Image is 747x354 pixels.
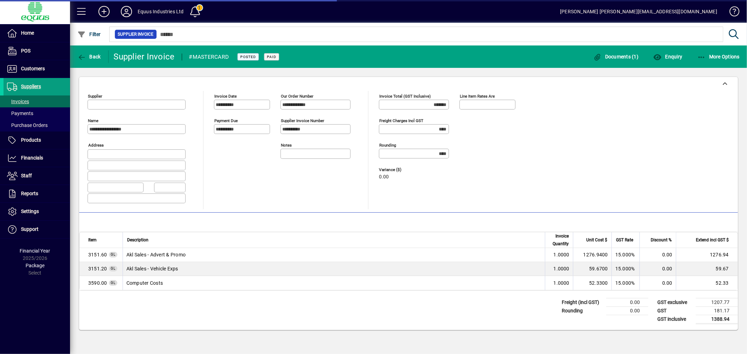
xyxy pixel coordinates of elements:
div: Equus Industries Ltd [138,6,184,17]
span: Invoice Quantity [549,232,569,248]
button: Documents (1) [592,50,641,63]
div: #MASTERCARD [189,51,229,63]
td: 0.00 [606,298,648,306]
mat-label: Invoice Total (GST inclusive) [379,94,431,99]
td: GST inclusive [654,315,696,324]
button: Profile [115,5,138,18]
td: 15.000% [611,262,639,276]
a: POS [4,42,70,60]
td: 52.3300 [573,276,611,290]
td: Akl Sales - Vehicle Exps [123,262,545,276]
span: Variance ($) [379,168,421,172]
a: Support [4,221,70,238]
td: GST exclusive [654,298,696,306]
span: GL [111,253,116,256]
button: Back [76,50,103,63]
span: Posted [240,55,256,59]
mat-label: Our order number [281,94,313,99]
span: 0.00 [379,174,389,180]
span: Paid [267,55,276,59]
a: Invoices [4,95,70,107]
span: Filter [77,31,101,37]
span: Description [127,236,148,244]
td: 59.6700 [573,262,611,276]
td: 0.00 [639,248,676,262]
td: 181.17 [696,306,738,315]
button: Add [93,5,115,18]
div: [PERSON_NAME] [PERSON_NAME][EMAIL_ADDRESS][DOMAIN_NAME] [560,6,717,17]
td: 1388.94 [696,315,738,324]
span: Customers [21,66,45,71]
a: Knowledge Base [724,1,738,24]
a: Home [4,24,70,42]
a: Customers [4,60,70,78]
td: 1276.94 [676,248,738,262]
span: GL [111,281,116,285]
td: Freight (incl GST) [558,298,606,306]
span: Products [21,137,41,143]
mat-label: Line item rates are [460,94,495,99]
span: Extend incl GST $ [696,236,729,244]
mat-label: Freight charges incl GST [379,118,423,123]
span: Settings [21,208,39,214]
td: 1.0000 [545,262,573,276]
span: POS [21,48,30,54]
span: Back [77,54,101,59]
span: Support [21,226,39,232]
span: Payments [7,111,33,116]
a: Products [4,132,70,149]
td: 59.67 [676,262,738,276]
button: More Options [696,50,742,63]
span: Item [88,236,97,244]
span: Package [26,263,44,268]
td: 0.00 [639,262,676,276]
span: Unit Cost $ [586,236,607,244]
span: Purchase Orders [7,122,48,128]
div: Supplier Invoice [114,51,175,62]
td: 1.0000 [545,248,573,262]
span: GST Rate [616,236,633,244]
span: Staff [21,173,32,178]
td: 15.000% [611,276,639,290]
td: Computer Costs [123,276,545,290]
span: Financials [21,155,43,161]
span: Documents (1) [593,54,639,59]
td: 52.33 [676,276,738,290]
span: Akl Sales - Vehicle Exps [88,265,107,272]
span: Invoices [7,99,29,104]
app-page-header-button: Back [70,50,109,63]
span: Enquiry [653,54,682,59]
td: 0.00 [606,306,648,315]
a: Financials [4,149,70,167]
a: Reports [4,185,70,203]
span: Reports [21,191,38,196]
span: GL [111,267,116,270]
td: Akl Sales - Advert & Promo [123,248,545,262]
span: More Options [697,54,740,59]
mat-label: Rounding [379,143,396,148]
td: 1.0000 [545,276,573,290]
mat-label: Invoice date [214,94,237,99]
mat-label: Supplier [88,94,102,99]
span: Supplier Invoice [118,31,154,38]
a: Payments [4,107,70,119]
mat-label: Name [88,118,98,123]
span: Suppliers [21,84,41,89]
button: Filter [76,28,103,41]
button: Enquiry [651,50,684,63]
a: Staff [4,167,70,185]
td: 1207.77 [696,298,738,306]
mat-label: Supplier invoice number [281,118,324,123]
a: Settings [4,203,70,220]
td: 0.00 [639,276,676,290]
td: 15.000% [611,248,639,262]
a: Purchase Orders [4,119,70,131]
td: GST [654,306,696,315]
span: Home [21,30,34,36]
mat-label: Notes [281,143,292,148]
td: Rounding [558,306,606,315]
span: Computer Costs [88,279,107,286]
span: Financial Year [20,248,50,254]
span: Akl Sales - Advert & Promo [88,251,107,258]
mat-label: Payment due [214,118,238,123]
